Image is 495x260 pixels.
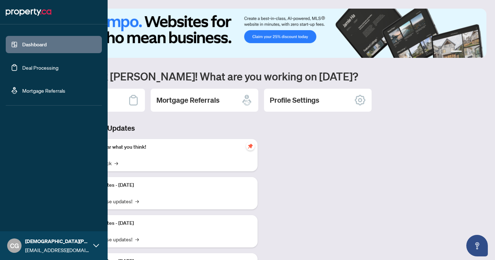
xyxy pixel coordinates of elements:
button: 3 [471,51,473,54]
span: → [114,159,118,167]
img: Slide 0 [37,9,486,58]
p: Platform Updates - [DATE] [75,219,252,227]
a: Deal Processing [22,64,58,71]
p: We want to hear what you think! [75,143,252,151]
a: Dashboard [22,41,47,48]
span: [DEMOGRAPHIC_DATA][PERSON_NAME] [25,237,90,245]
span: → [135,197,139,205]
h1: Welcome back [PERSON_NAME]! What are you working on [DATE]? [37,69,486,83]
span: pushpin [246,142,255,150]
span: → [135,235,139,243]
h3: Brokerage & Industry Updates [37,123,258,133]
p: Platform Updates - [DATE] [75,181,252,189]
button: 1 [451,51,462,54]
span: [EMAIL_ADDRESS][DOMAIN_NAME] [25,246,90,254]
button: 2 [465,51,468,54]
h2: Mortgage Referrals [156,95,220,105]
h2: Profile Settings [270,95,319,105]
img: logo [6,6,51,18]
span: CG [10,241,19,251]
a: Mortgage Referrals [22,87,65,94]
button: Open asap [466,235,488,256]
button: 4 [476,51,479,54]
